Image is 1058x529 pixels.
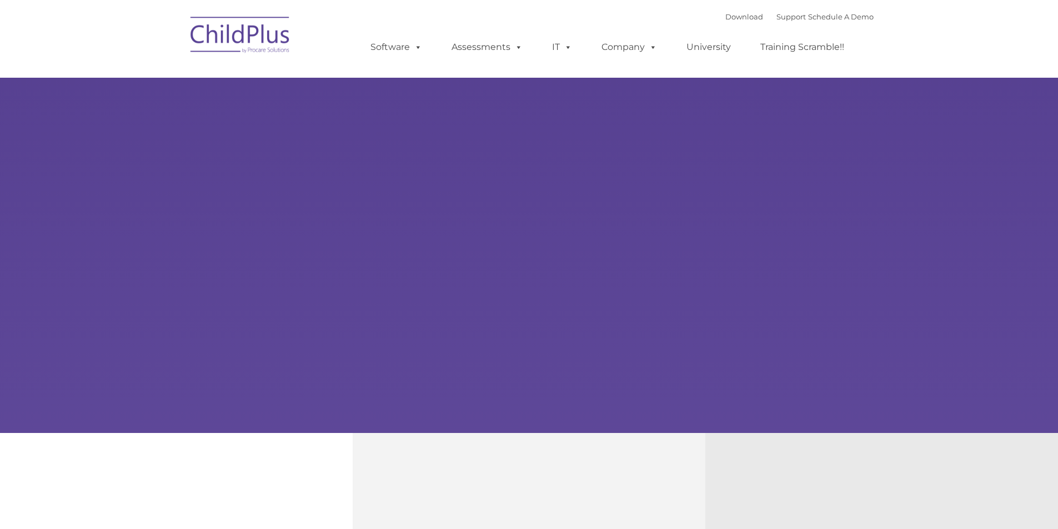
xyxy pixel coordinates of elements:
[590,36,668,58] a: Company
[776,12,806,21] a: Support
[725,12,874,21] font: |
[359,36,433,58] a: Software
[185,9,296,64] img: ChildPlus by Procare Solutions
[749,36,855,58] a: Training Scramble!!
[725,12,763,21] a: Download
[808,12,874,21] a: Schedule A Demo
[675,36,742,58] a: University
[440,36,534,58] a: Assessments
[541,36,583,58] a: IT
